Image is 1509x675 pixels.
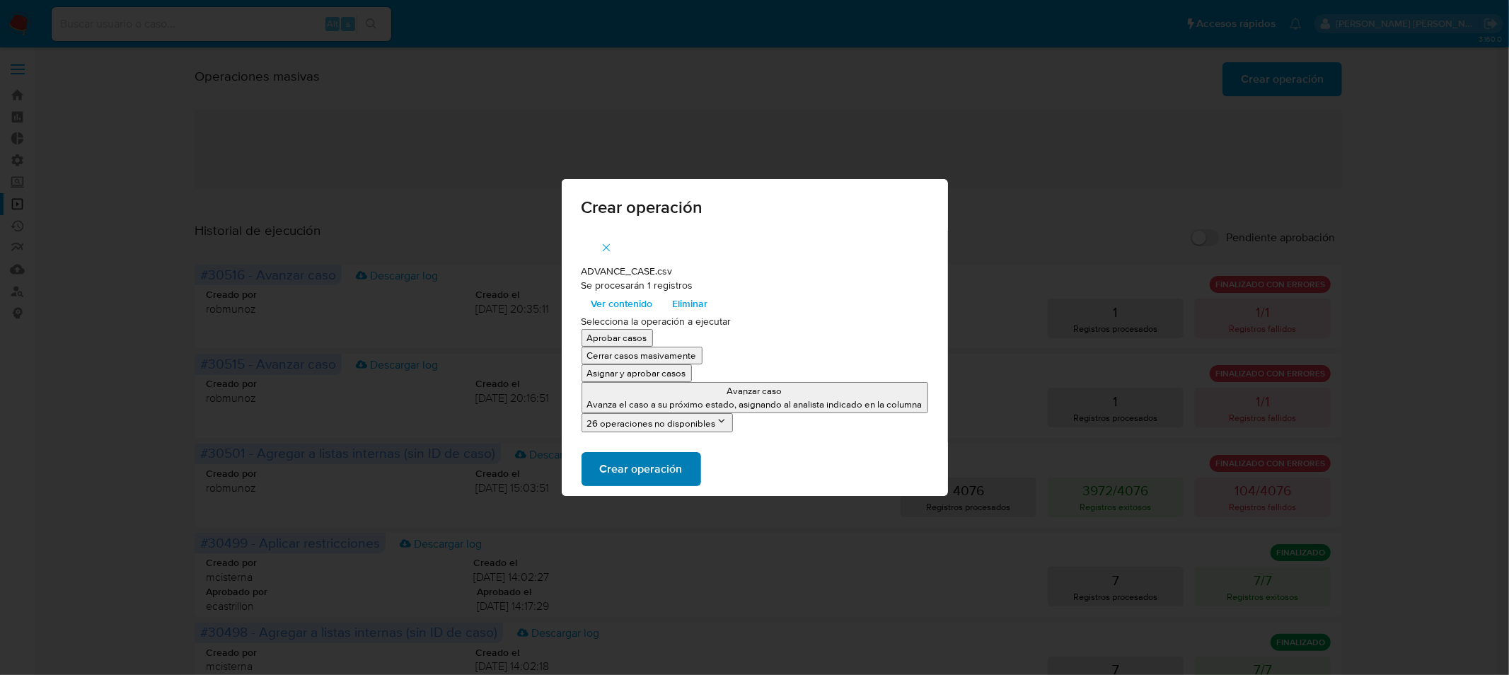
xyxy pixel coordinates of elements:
[582,265,928,279] p: ADVANCE_CASE.csv
[582,413,733,432] button: 26 operaciones no disponibles
[600,454,683,485] span: Crear operación
[587,331,647,345] p: Aprobar casos
[582,199,928,216] span: Crear operación
[587,367,686,380] p: Asignar y aprobar casos
[663,292,718,315] button: Eliminar
[582,329,653,347] button: Aprobar casos
[582,452,701,486] button: Crear operación
[582,364,692,382] button: Asignar y aprobar casos
[587,349,697,362] p: Cerrar casos masivamente
[587,384,923,398] p: Avanzar caso
[582,315,928,329] p: Selecciona la operación a ejecutar
[591,294,653,313] span: Ver contenido
[582,347,703,364] button: Cerrar casos masivamente
[587,398,923,411] p: Avanza el caso a su próximo estado, asignando al analista indicado en la columna
[582,279,928,293] p: Se procesarán 1 registros
[582,382,928,413] button: Avanzar casoAvanza el caso a su próximo estado, asignando al analista indicado en la columna
[673,294,708,313] span: Eliminar
[582,292,663,315] button: Ver contenido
